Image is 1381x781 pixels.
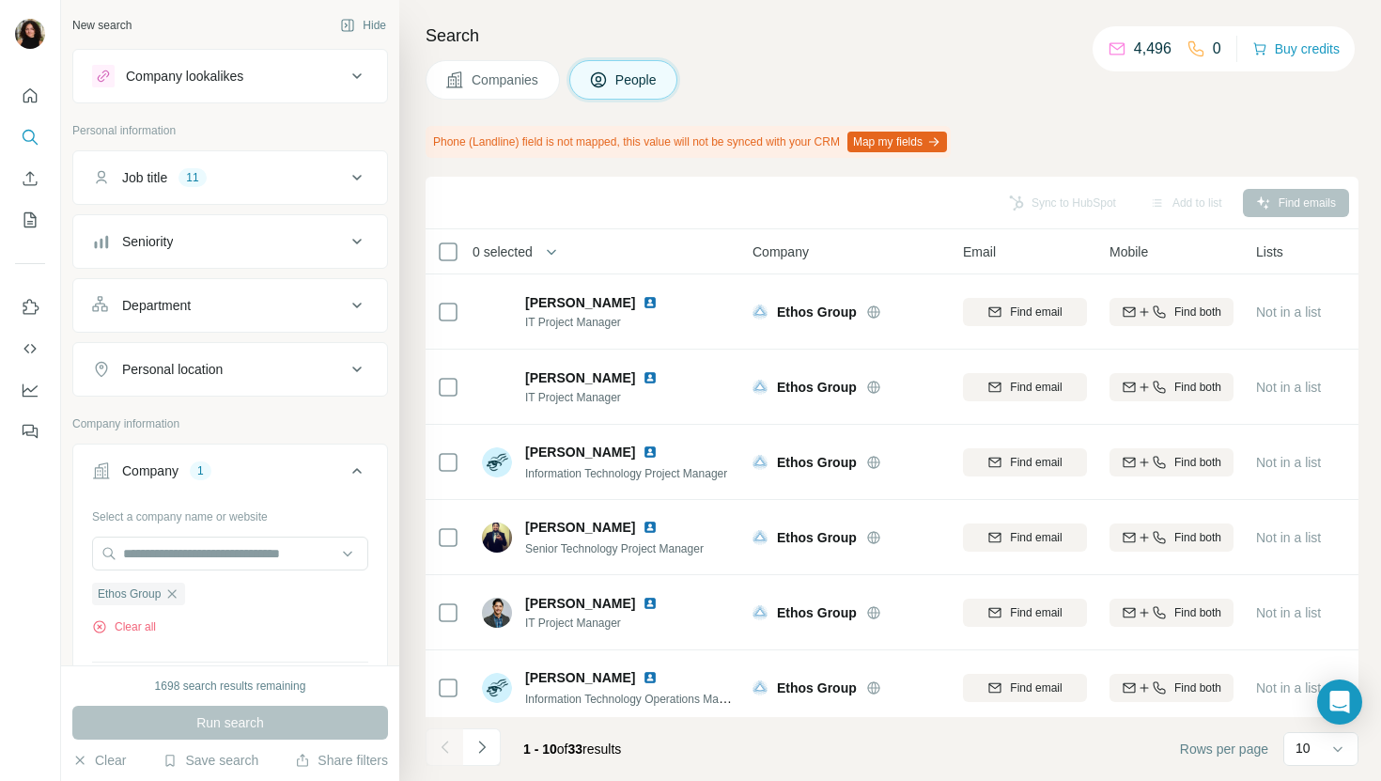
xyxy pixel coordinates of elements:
[73,155,387,200] button: Job title11
[777,528,857,547] span: Ethos Group
[1109,298,1234,326] button: Find both
[92,618,156,635] button: Clear all
[643,670,658,685] img: LinkedIn logo
[482,673,512,703] img: Avatar
[463,728,501,766] button: Navigate to next page
[525,443,635,461] span: [PERSON_NAME]
[753,305,768,320] img: Logo of Ethos Group
[1134,38,1172,60] p: 4,496
[568,742,583,757] span: 33
[753,455,768,470] img: Logo of Ethos Group
[73,347,387,392] button: Personal location
[525,594,635,613] span: [PERSON_NAME]
[1109,242,1148,261] span: Mobile
[963,373,1087,401] button: Find email
[777,603,857,622] span: Ethos Group
[847,132,947,152] button: Map my fields
[1174,604,1221,621] span: Find both
[15,332,45,366] button: Use Surfe API
[15,373,45,407] button: Dashboard
[963,599,1087,627] button: Find email
[525,668,635,687] span: [PERSON_NAME]
[525,314,680,331] span: IT Project Manager
[15,290,45,324] button: Use Surfe on LinkedIn
[1256,380,1321,395] span: Not in a list
[963,674,1087,702] button: Find email
[482,372,512,402] img: Avatar
[525,389,680,406] span: IT Project Manager
[963,523,1087,552] button: Find email
[122,360,223,379] div: Personal location
[753,242,809,261] span: Company
[525,542,704,555] span: Senior Technology Project Manager
[525,518,635,537] span: [PERSON_NAME]
[643,520,658,535] img: LinkedIn logo
[122,168,167,187] div: Job title
[1174,529,1221,546] span: Find both
[753,680,768,695] img: Logo of Ethos Group
[615,70,659,89] span: People
[482,523,512,553] img: Avatar
[122,296,191,315] div: Department
[15,19,45,49] img: Avatar
[295,751,388,770] button: Share filters
[963,448,1087,476] button: Find email
[525,691,748,706] span: Information Technology Operations Manager
[426,23,1358,49] h4: Search
[178,169,206,186] div: 11
[1174,454,1221,471] span: Find both
[753,605,768,620] img: Logo of Ethos Group
[1256,455,1321,470] span: Not in a list
[525,615,680,632] span: IT Project Manager
[1180,740,1268,758] span: Rows per page
[1010,304,1062,320] span: Find email
[122,461,178,480] div: Company
[15,162,45,195] button: Enrich CSV
[1010,529,1062,546] span: Find email
[643,295,658,310] img: LinkedIn logo
[1109,373,1234,401] button: Find both
[643,370,658,385] img: LinkedIn logo
[1256,530,1321,545] span: Not in a list
[155,678,306,695] div: 1698 search results remaining
[72,415,388,432] p: Company information
[777,453,857,472] span: Ethos Group
[1109,599,1234,627] button: Find both
[73,54,387,99] button: Company lookalikes
[1213,38,1221,60] p: 0
[1109,523,1234,552] button: Find both
[1109,674,1234,702] button: Find both
[1256,242,1283,261] span: Lists
[1174,679,1221,696] span: Find both
[525,293,635,312] span: [PERSON_NAME]
[1010,454,1062,471] span: Find email
[963,298,1087,326] button: Find email
[1252,36,1340,62] button: Buy credits
[126,67,243,86] div: Company lookalikes
[482,447,512,477] img: Avatar
[1010,604,1062,621] span: Find email
[1296,739,1311,758] p: 10
[963,242,996,261] span: Email
[777,303,857,321] span: Ethos Group
[525,370,635,385] span: [PERSON_NAME]
[426,126,951,158] div: Phone (Landline) field is not mapped, this value will not be synced with your CRM
[15,414,45,448] button: Feedback
[72,751,126,770] button: Clear
[73,219,387,264] button: Seniority
[98,586,161,602] span: Ethos Group
[473,242,533,261] span: 0 selected
[1174,379,1221,396] span: Find both
[482,297,512,327] img: Avatar
[92,501,368,525] div: Select a company name or website
[753,530,768,545] img: Logo of Ethos Group
[777,679,857,697] span: Ethos Group
[753,380,768,395] img: Logo of Ethos Group
[190,462,211,479] div: 1
[525,467,727,480] span: Information Technology Project Manager
[73,448,387,501] button: Company1
[72,122,388,139] p: Personal information
[73,283,387,328] button: Department
[557,742,568,757] span: of
[1256,305,1321,320] span: Not in a list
